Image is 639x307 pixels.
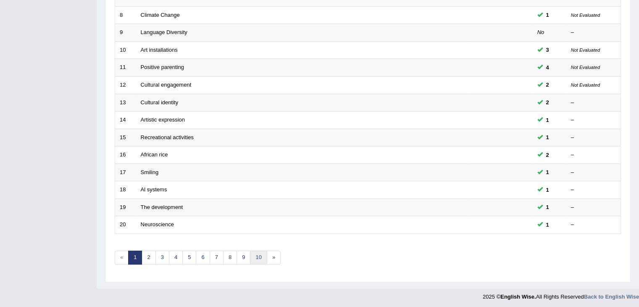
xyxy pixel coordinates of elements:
small: Not Evaluated [571,48,600,53]
a: 7 [210,251,224,265]
div: – [571,134,616,142]
td: 16 [115,146,136,164]
td: 12 [115,76,136,94]
a: Language Diversity [141,29,187,35]
small: Not Evaluated [571,13,600,18]
a: Recreational activities [141,134,194,140]
a: Cultural identity [141,99,179,106]
span: You can still take this question [543,133,552,142]
td: 13 [115,94,136,111]
a: The development [141,204,183,210]
span: You can still take this question [543,11,552,19]
td: 9 [115,24,136,42]
div: – [571,204,616,212]
td: 20 [115,216,136,234]
div: – [571,221,616,229]
div: – [571,169,616,177]
span: You can still take this question [543,168,552,177]
a: 8 [223,251,237,265]
td: 14 [115,111,136,129]
a: 1 [128,251,142,265]
div: – [571,99,616,107]
a: 10 [250,251,267,265]
td: 11 [115,59,136,77]
div: 2025 © All Rights Reserved [483,288,639,301]
a: Art installations [141,47,178,53]
span: You can still take this question [543,116,552,124]
div: – [571,151,616,159]
div: – [571,29,616,37]
a: 9 [237,251,250,265]
td: 19 [115,198,136,216]
span: You can still take this question [543,45,552,54]
a: Artistic expression [141,116,185,123]
a: Cultural engagement [141,82,192,88]
a: » [267,251,281,265]
a: Smiling [141,169,159,175]
td: 15 [115,129,136,146]
a: Back to English Wise [584,294,639,300]
span: You can still take this question [543,203,552,212]
span: You can still take this question [543,80,552,89]
a: 3 [155,251,169,265]
td: 10 [115,41,136,59]
span: You can still take this question [543,98,552,107]
a: 4 [169,251,183,265]
a: African rice [141,151,168,158]
div: – [571,116,616,124]
a: 6 [196,251,210,265]
td: 8 [115,6,136,24]
a: Al systems [141,186,167,193]
span: You can still take this question [543,63,552,72]
strong: English Wise. [500,294,536,300]
span: You can still take this question [543,220,552,229]
small: Not Evaluated [571,82,600,87]
small: Not Evaluated [571,65,600,70]
em: No [537,29,544,35]
a: 2 [142,251,155,265]
div: – [571,186,616,194]
a: Positive parenting [141,64,184,70]
span: You can still take this question [543,151,552,159]
a: Climate Change [141,12,180,18]
td: 18 [115,181,136,199]
td: 17 [115,164,136,181]
span: You can still take this question [543,185,552,194]
a: 5 [182,251,196,265]
a: Neuroscience [141,221,174,228]
span: « [115,251,129,265]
